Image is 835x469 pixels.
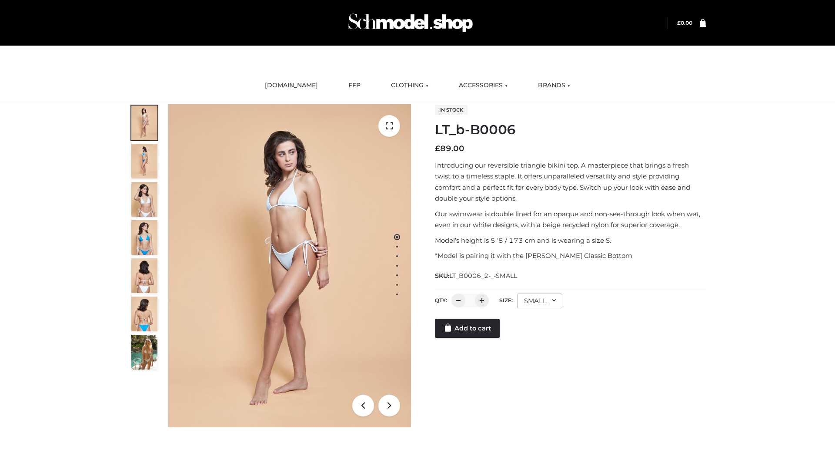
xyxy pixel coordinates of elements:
img: ArielClassicBikiniTop_CloudNine_AzureSky_OW114ECO_2-scaled.jpg [131,144,157,178]
a: ACCESSORIES [452,76,514,95]
img: Arieltop_CloudNine_AzureSky2.jpg [131,335,157,370]
bdi: 89.00 [435,144,464,153]
a: BRANDS [531,76,577,95]
p: *Model is pairing it with the [PERSON_NAME] Classic Bottom [435,250,706,261]
a: CLOTHING [384,76,435,95]
a: Add to cart [435,319,500,338]
img: ArielClassicBikiniTop_CloudNine_AzureSky_OW114ECO_3-scaled.jpg [131,182,157,217]
span: £ [677,20,681,26]
span: £ [435,144,440,153]
div: SMALL [517,294,562,308]
bdi: 0.00 [677,20,692,26]
img: ArielClassicBikiniTop_CloudNine_AzureSky_OW114ECO_1-scaled.jpg [131,106,157,140]
h1: LT_b-B0006 [435,122,706,138]
a: [DOMAIN_NAME] [258,76,324,95]
label: Size: [499,297,513,304]
p: Introducing our reversible triangle bikini top. A masterpiece that brings a fresh twist to a time... [435,160,706,204]
span: In stock [435,105,468,115]
p: Our swimwear is double lined for an opaque and non-see-through look when wet, even in our white d... [435,208,706,231]
span: LT_B0006_2-_-SMALL [449,272,517,280]
a: FFP [342,76,367,95]
img: ArielClassicBikiniTop_CloudNine_AzureSky_OW114ECO_8-scaled.jpg [131,297,157,331]
img: ArielClassicBikiniTop_CloudNine_AzureSky_OW114ECO_1 [168,104,411,427]
img: ArielClassicBikiniTop_CloudNine_AzureSky_OW114ECO_7-scaled.jpg [131,258,157,293]
a: £0.00 [677,20,692,26]
span: SKU: [435,271,518,281]
img: Schmodel Admin 964 [345,6,476,40]
label: QTY: [435,297,447,304]
img: ArielClassicBikiniTop_CloudNine_AzureSky_OW114ECO_4-scaled.jpg [131,220,157,255]
p: Model’s height is 5 ‘8 / 173 cm and is wearing a size S. [435,235,706,246]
